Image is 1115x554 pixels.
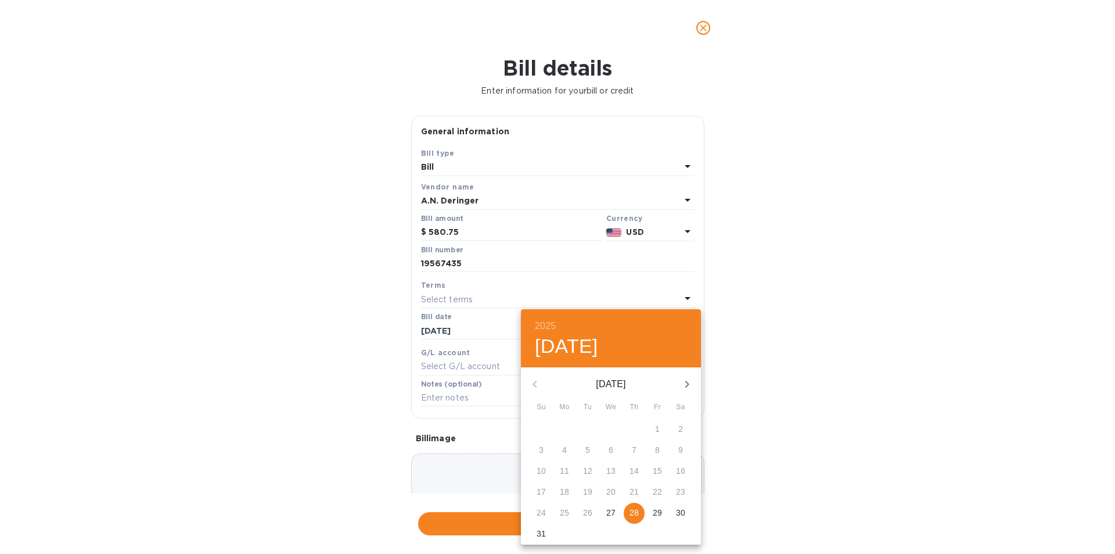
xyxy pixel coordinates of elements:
button: 29 [647,503,668,524]
p: [DATE] [549,377,673,391]
p: 30 [676,507,685,519]
span: Th [624,402,645,413]
button: 2025 [535,318,556,334]
p: 31 [537,528,546,539]
span: Tu [577,402,598,413]
button: 31 [531,524,552,545]
button: 28 [624,503,645,524]
span: We [600,402,621,413]
p: 28 [630,507,639,519]
span: Fr [647,402,668,413]
p: 29 [653,507,662,519]
span: Mo [554,402,575,413]
button: [DATE] [535,334,598,359]
button: 27 [600,503,621,524]
p: 27 [606,507,616,519]
span: Su [531,402,552,413]
button: 30 [670,503,691,524]
span: Sa [670,402,691,413]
